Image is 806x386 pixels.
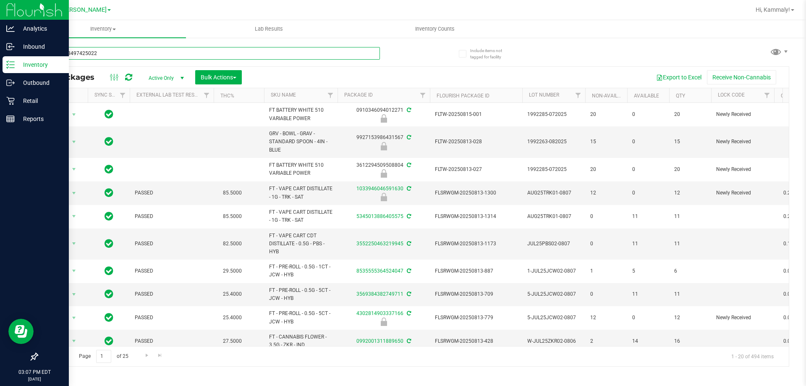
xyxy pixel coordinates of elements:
[756,6,790,13] span: Hi, Kammaly!
[37,47,380,60] input: Search Package ID, Item Name, SKU, Lot or Part Number...
[15,78,65,88] p: Outbound
[336,106,431,123] div: 0910346094012271
[406,338,411,344] span: Sync from Compliance System
[435,240,517,248] span: FLSRWGM-20250813-1173
[406,310,411,316] span: Sync from Compliance System
[590,189,622,197] span: 12
[136,92,202,98] a: External Lab Test Result
[435,290,517,298] span: FLSRWGM-20250813-709
[6,24,15,33] inline-svg: Analytics
[219,210,246,223] span: 85.5000
[406,213,411,219] span: Sync from Compliance System
[105,312,113,323] span: In Sync
[406,162,411,168] span: Sync from Compliance System
[571,88,585,102] a: Filter
[6,60,15,69] inline-svg: Inventory
[406,134,411,140] span: Sync from Compliance System
[435,165,517,173] span: FLTW-20250813-027
[527,314,580,322] span: 5-JUL25JCW02-0807
[44,73,103,82] span: All Packages
[219,265,246,277] span: 29.5000
[435,267,517,275] span: FLSRWGM-20250813-887
[200,88,214,102] a: Filter
[527,189,580,197] span: AUG25TRK01-0807
[674,165,706,173] span: 20
[105,265,113,277] span: In Sync
[336,193,431,201] div: Newly Received
[4,376,65,382] p: [DATE]
[590,290,622,298] span: 0
[590,337,622,345] span: 2
[324,88,338,102] a: Filter
[15,114,65,124] p: Reports
[135,213,209,221] span: PASSED
[674,314,706,322] span: 12
[634,93,659,99] a: Available
[725,350,780,362] span: 1 - 20 of 494 items
[527,110,580,118] span: 1992285-072025
[69,289,79,300] span: select
[676,93,685,99] a: Qty
[632,138,664,146] span: 0
[105,187,113,199] span: In Sync
[356,186,403,192] a: 1033946046591630
[632,240,664,248] span: 11
[105,108,113,120] span: In Sync
[220,93,234,99] a: THC%
[269,286,332,302] span: FT - PRE-ROLL - 0.5G - 5CT - JCW - HYB
[470,47,512,60] span: Include items not tagged for facility
[219,335,246,347] span: 27.5000
[632,290,664,298] span: 11
[6,42,15,51] inline-svg: Inbound
[219,238,246,250] span: 82.5000
[435,213,517,221] span: FLSRWGM-20250813-1314
[632,337,664,345] span: 14
[632,213,664,221] span: 11
[135,290,209,298] span: PASSED
[406,291,411,297] span: Sync from Compliance System
[632,189,664,197] span: 0
[60,6,107,13] span: [PERSON_NAME]
[69,335,79,347] span: select
[437,93,489,99] a: Flourish Package ID
[135,267,209,275] span: PASSED
[105,288,113,300] span: In Sync
[219,187,246,199] span: 85.5000
[135,240,209,248] span: PASSED
[4,368,65,376] p: 03:07 PM EDT
[105,136,113,147] span: In Sync
[674,138,706,146] span: 15
[674,189,706,197] span: 12
[781,93,794,99] a: CBD%
[69,163,79,175] span: select
[219,288,246,300] span: 25.4000
[718,92,745,98] a: Lock Code
[269,310,332,326] span: FT - PRE-ROLL - 0.5G - 5CT - JCW - HYB
[435,337,517,345] span: FLSRWGM-20250813-428
[94,92,127,98] a: Sync Status
[527,240,580,248] span: JUL25PBS02-0807
[527,213,580,221] span: AUG25TRK01-0807
[96,350,111,363] input: 1
[632,267,664,275] span: 5
[219,312,246,324] span: 25.4000
[69,312,79,324] span: select
[105,238,113,249] span: In Sync
[336,134,431,150] div: 9927153986431567
[779,312,803,324] span: 0.0000
[779,238,803,250] span: 0.1930
[529,92,559,98] a: Lot Number
[154,350,166,361] a: Go to the last page
[356,310,403,316] a: 4302814903337166
[674,110,706,118] span: 20
[69,136,79,148] span: select
[6,115,15,123] inline-svg: Reports
[779,210,803,223] span: 0.2050
[269,185,332,201] span: FT - VAPE CART DISTILLATE - 1G - TRK - SAT
[590,138,622,146] span: 15
[779,288,803,300] span: 0.0000
[352,20,518,38] a: Inventory Counts
[105,163,113,175] span: In Sync
[527,290,580,298] span: 5-JUL25JCW02-0807
[632,110,664,118] span: 0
